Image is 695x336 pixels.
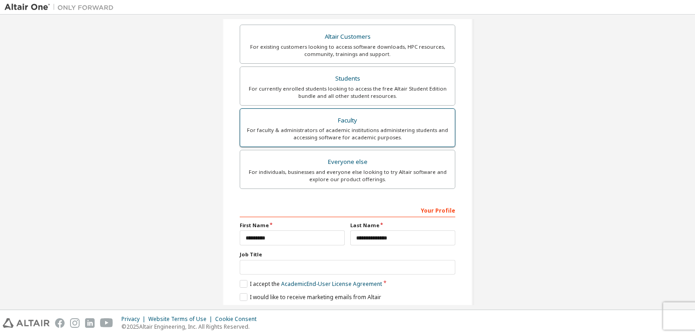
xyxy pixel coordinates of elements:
a: Academic End-User License Agreement [281,280,382,288]
img: instagram.svg [70,318,80,328]
label: I accept the [240,280,382,288]
div: Privacy [121,316,148,323]
img: youtube.svg [100,318,113,328]
img: facebook.svg [55,318,65,328]
div: Students [246,72,449,85]
p: © 2025 Altair Engineering, Inc. All Rights Reserved. [121,323,262,331]
div: Your Profile [240,203,455,217]
div: For currently enrolled students looking to access the free Altair Student Edition bundle and all ... [246,85,449,100]
div: Website Terms of Use [148,316,215,323]
div: Cookie Consent [215,316,262,323]
div: Faculty [246,114,449,127]
label: First Name [240,222,345,229]
div: For existing customers looking to access software downloads, HPC resources, community, trainings ... [246,43,449,58]
div: Everyone else [246,156,449,168]
img: altair_logo.svg [3,318,50,328]
div: For individuals, businesses and everyone else looking to try Altair software and explore our prod... [246,168,449,183]
img: linkedin.svg [85,318,95,328]
img: Altair One [5,3,118,12]
label: I would like to receive marketing emails from Altair [240,293,381,301]
label: Last Name [350,222,455,229]
div: Altair Customers [246,31,449,43]
label: Job Title [240,251,455,258]
div: For faculty & administrators of academic institutions administering students and accessing softwa... [246,127,449,141]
